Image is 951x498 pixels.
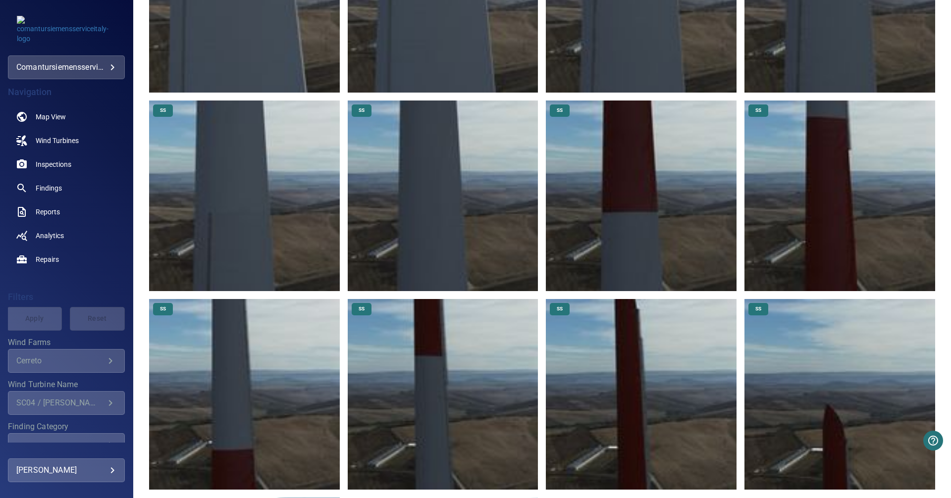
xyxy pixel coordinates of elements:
span: SS [749,305,767,312]
span: SS [154,305,172,312]
a: analytics noActive [8,224,125,248]
span: SS [353,305,370,312]
h4: Filters [8,292,125,302]
div: Wind Turbine Name [8,391,125,415]
span: Map View [36,112,66,122]
span: Repairs [36,254,59,264]
a: inspections noActive [8,152,125,176]
span: Findings [36,183,62,193]
div: comantursiemensserviceitaly [16,59,116,75]
div: [PERSON_NAME] [16,462,116,478]
a: repairs noActive [8,248,125,271]
label: Wind Farms [8,339,125,347]
div: Finding Category [8,433,125,457]
a: windturbines noActive [8,129,125,152]
span: SS [551,305,569,312]
span: SS [353,107,370,114]
span: Inspections [36,159,71,169]
span: SS [154,107,172,114]
div: SC04 / [PERSON_NAME] [16,398,105,407]
span: SS [749,107,767,114]
div: Wind Farms [8,349,125,373]
h4: Navigation [8,87,125,97]
span: SS [551,107,569,114]
label: Finding Category [8,423,125,431]
a: map noActive [8,105,125,129]
img: comantursiemensserviceitaly-logo [17,16,116,44]
span: Reports [36,207,60,217]
a: reports noActive [8,200,125,224]
a: findings noActive [8,176,125,200]
div: comantursiemensserviceitaly [8,55,125,79]
div: Cerreto [16,356,105,365]
label: Wind Turbine Name [8,381,125,389]
span: Wind Turbines [36,136,79,146]
span: Analytics [36,231,64,241]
